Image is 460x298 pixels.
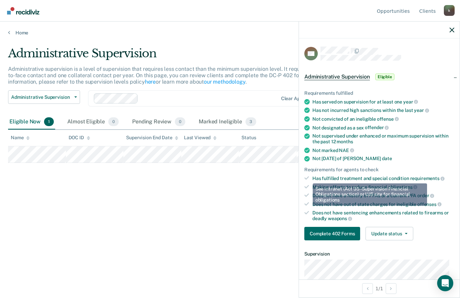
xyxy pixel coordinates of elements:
[197,115,258,129] div: Marked Ineligible
[8,66,353,85] p: Administrative supervision is a level of supervision that requires less contact than the minimum ...
[366,227,413,240] button: Update status
[204,79,245,85] a: our methodology
[312,201,454,207] div: Does not have out of state charges for ineligible
[362,283,373,294] button: Previous Opportunity
[241,135,256,141] div: Status
[312,184,454,190] div: Making efforts to reduce financial
[281,96,310,101] div: Clear agents
[386,283,396,294] button: Next Opportunity
[8,47,353,66] div: Administrative Supervision
[304,227,360,240] button: Complete 402 Forms
[403,99,418,105] span: year
[7,7,39,14] img: Recidiviz
[131,115,187,129] div: Pending Review
[8,115,55,129] div: Eligible Now
[417,202,442,207] span: offenses
[312,133,454,145] div: Not supervised under enhanced or maximum supervision within the past 12
[312,192,454,199] div: Does not have a history of PFAs or a current PFA order
[108,117,119,126] span: 0
[8,30,452,36] a: Home
[304,90,454,96] div: Requirements fulfilled
[410,176,445,181] span: requirements
[299,66,460,88] div: Administrative SupervisionEligible
[437,275,453,291] div: Open Intercom Messenger
[245,117,256,126] span: 3
[328,216,352,221] span: weapons
[312,175,454,181] div: Has fulfilled treatment and special condition
[312,147,454,153] div: Not marked
[126,135,178,141] div: Supervision End Date
[44,117,54,126] span: 1
[312,156,454,161] div: Not [DATE] of [PERSON_NAME]
[414,108,429,113] span: year
[388,184,417,190] span: obligations
[337,139,353,144] span: months
[312,210,454,221] div: Does not have sentencing enhancements related to firearms or deadly
[339,148,354,153] span: NAE
[444,5,455,16] div: k
[312,125,454,131] div: Not designated as a sex
[299,279,460,297] div: 1 / 1
[444,5,455,16] button: Profile dropdown button
[304,73,370,80] span: Administrative Supervision
[304,251,454,257] dt: Supervision
[69,135,90,141] div: DOC ID
[375,73,394,80] span: Eligible
[11,94,72,100] span: Administrative Supervision
[312,116,454,122] div: Not convicted of an ineligible
[184,135,217,141] div: Last Viewed
[312,99,454,105] div: Has served on supervision for at least one
[377,116,399,122] span: offense
[304,227,363,240] a: Navigate to form link
[11,135,30,141] div: Name
[304,167,454,173] div: Requirements for agents to check
[175,117,185,126] span: 0
[145,79,156,85] a: here
[66,115,120,129] div: Almost Eligible
[312,107,454,113] div: Has not incurred high sanctions within the last
[382,156,392,161] span: date
[365,125,389,130] span: offender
